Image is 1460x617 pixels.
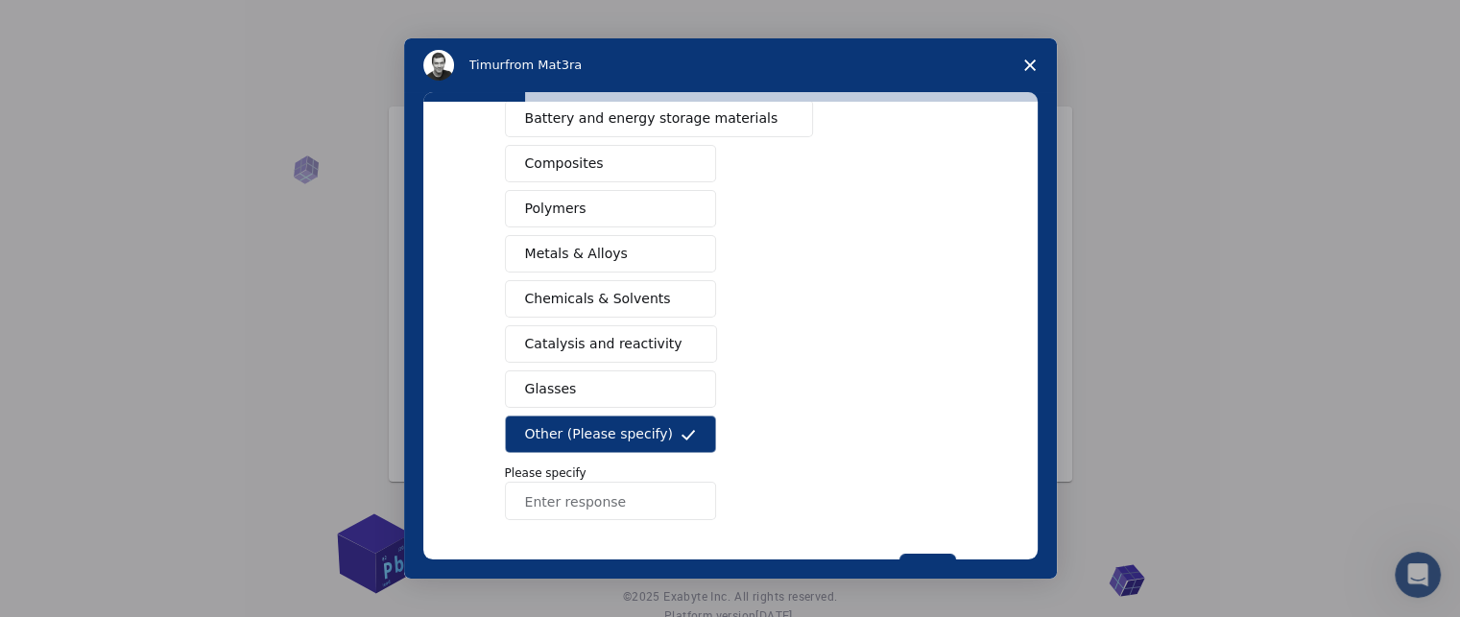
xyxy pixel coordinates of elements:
span: Close survey [1003,38,1057,92]
span: Polymers [525,199,586,219]
span: Glasses [525,379,577,399]
button: Next [899,554,956,586]
span: Battery and energy storage materials [525,108,778,129]
span: Composites [525,154,604,174]
span: Chemicals & Solvents [525,289,671,309]
span: Other (Please specify) [525,424,673,444]
button: Polymers [505,190,716,227]
img: Profile image for Timur [423,50,454,81]
button: Glasses [505,370,716,408]
button: Catalysis and reactivity [505,325,718,363]
span: Metals & Alloys [525,244,628,264]
button: Other (Please specify) [505,415,716,453]
span: Catalysis and reactivity [525,334,682,354]
input: Enter response [505,482,716,520]
button: Composites [505,145,716,182]
button: Metals & Alloys [505,235,716,273]
span: Support [38,13,108,31]
button: Battery and energy storage materials [505,100,814,137]
button: Chemicals & Solvents [505,280,716,318]
p: Please specify [505,464,956,482]
span: Timur [469,58,505,72]
span: from Mat3ra [505,58,582,72]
